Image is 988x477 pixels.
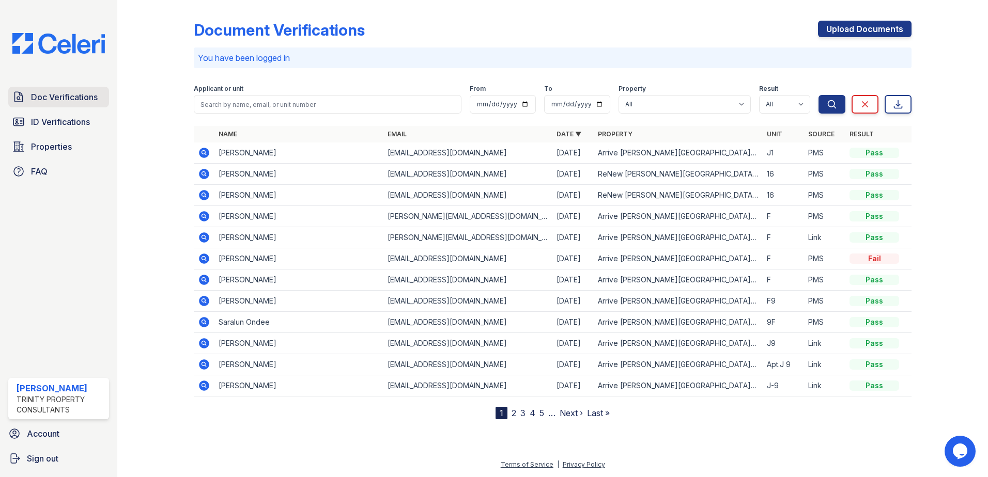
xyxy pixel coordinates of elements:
[539,408,544,418] a: 5
[194,85,243,93] label: Applicant or unit
[530,408,535,418] a: 4
[945,436,978,467] iframe: chat widget
[594,354,763,375] td: Arrive [PERSON_NAME][GEOGRAPHIC_DATA][PERSON_NAME]
[594,291,763,312] td: Arrive [PERSON_NAME][GEOGRAPHIC_DATA][PERSON_NAME]
[850,211,899,221] div: Pass
[763,291,804,312] td: F9
[214,269,383,291] td: [PERSON_NAME]
[552,164,594,185] td: [DATE]
[214,142,383,164] td: [PERSON_NAME]
[560,408,583,418] a: Next ›
[850,190,899,200] div: Pass
[198,52,907,64] p: You have been logged in
[8,136,109,157] a: Properties
[763,312,804,333] td: 9F
[850,296,899,306] div: Pass
[598,130,632,138] a: Property
[804,206,845,227] td: PMS
[8,112,109,132] a: ID Verifications
[850,275,899,285] div: Pass
[594,312,763,333] td: Arrive [PERSON_NAME][GEOGRAPHIC_DATA][PERSON_NAME]
[804,375,845,396] td: Link
[763,354,804,375] td: Apt.J 9
[594,269,763,291] td: Arrive [PERSON_NAME][GEOGRAPHIC_DATA][PERSON_NAME]
[619,85,646,93] label: Property
[552,375,594,396] td: [DATE]
[520,408,526,418] a: 3
[594,333,763,354] td: Arrive [PERSON_NAME][GEOGRAPHIC_DATA][PERSON_NAME]
[850,253,899,264] div: Fail
[383,185,552,206] td: [EMAIL_ADDRESS][DOMAIN_NAME]
[850,169,899,179] div: Pass
[804,142,845,164] td: PMS
[27,452,58,465] span: Sign out
[850,130,874,138] a: Result
[763,164,804,185] td: 16
[804,291,845,312] td: PMS
[850,232,899,243] div: Pass
[470,85,486,93] label: From
[850,380,899,391] div: Pass
[544,85,552,93] label: To
[27,427,59,440] span: Account
[763,375,804,396] td: J-9
[594,227,763,248] td: Arrive [PERSON_NAME][GEOGRAPHIC_DATA][PERSON_NAME]
[383,269,552,291] td: [EMAIL_ADDRESS][DOMAIN_NAME]
[594,185,763,206] td: ReNew [PERSON_NAME][GEOGRAPHIC_DATA][PERSON_NAME] on [PERSON_NAME]
[214,291,383,312] td: [PERSON_NAME]
[383,248,552,269] td: [EMAIL_ADDRESS][DOMAIN_NAME]
[31,116,90,128] span: ID Verifications
[17,382,105,394] div: [PERSON_NAME]
[552,269,594,291] td: [DATE]
[194,21,365,39] div: Document Verifications
[4,33,113,54] img: CE_Logo_Blue-a8612792a0a2168367f1c8372b55b34899dd931a85d93a1a3d3e32e68fde9ad4.png
[512,408,516,418] a: 2
[557,460,559,468] div: |
[214,185,383,206] td: [PERSON_NAME]
[587,408,610,418] a: Last »
[763,206,804,227] td: F
[850,359,899,370] div: Pass
[850,317,899,327] div: Pass
[383,354,552,375] td: [EMAIL_ADDRESS][DOMAIN_NAME]
[383,142,552,164] td: [EMAIL_ADDRESS][DOMAIN_NAME]
[767,130,782,138] a: Unit
[850,338,899,348] div: Pass
[804,333,845,354] td: Link
[496,407,507,419] div: 1
[594,206,763,227] td: Arrive [PERSON_NAME][GEOGRAPHIC_DATA][PERSON_NAME]
[383,164,552,185] td: [EMAIL_ADDRESS][DOMAIN_NAME]
[383,206,552,227] td: [PERSON_NAME][EMAIL_ADDRESS][DOMAIN_NAME]
[594,375,763,396] td: Arrive [PERSON_NAME][GEOGRAPHIC_DATA][PERSON_NAME]
[763,333,804,354] td: J9
[383,333,552,354] td: [EMAIL_ADDRESS][DOMAIN_NAME]
[804,248,845,269] td: PMS
[383,312,552,333] td: [EMAIL_ADDRESS][DOMAIN_NAME]
[214,333,383,354] td: [PERSON_NAME]
[501,460,553,468] a: Terms of Service
[4,448,113,469] a: Sign out
[763,248,804,269] td: F
[552,206,594,227] td: [DATE]
[383,291,552,312] td: [EMAIL_ADDRESS][DOMAIN_NAME]
[804,185,845,206] td: PMS
[594,164,763,185] td: ReNew [PERSON_NAME][GEOGRAPHIC_DATA][PERSON_NAME] on [PERSON_NAME]
[17,394,105,415] div: Trinity Property Consultants
[552,354,594,375] td: [DATE]
[214,354,383,375] td: [PERSON_NAME]
[388,130,407,138] a: Email
[383,227,552,248] td: [PERSON_NAME][EMAIL_ADDRESS][DOMAIN_NAME]
[763,227,804,248] td: F
[31,165,48,178] span: FAQ
[563,460,605,468] a: Privacy Policy
[219,130,237,138] a: Name
[763,142,804,164] td: J1
[804,354,845,375] td: Link
[552,248,594,269] td: [DATE]
[383,375,552,396] td: [EMAIL_ADDRESS][DOMAIN_NAME]
[594,142,763,164] td: Arrive [PERSON_NAME][GEOGRAPHIC_DATA][PERSON_NAME]
[552,291,594,312] td: [DATE]
[31,140,72,153] span: Properties
[850,148,899,158] div: Pass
